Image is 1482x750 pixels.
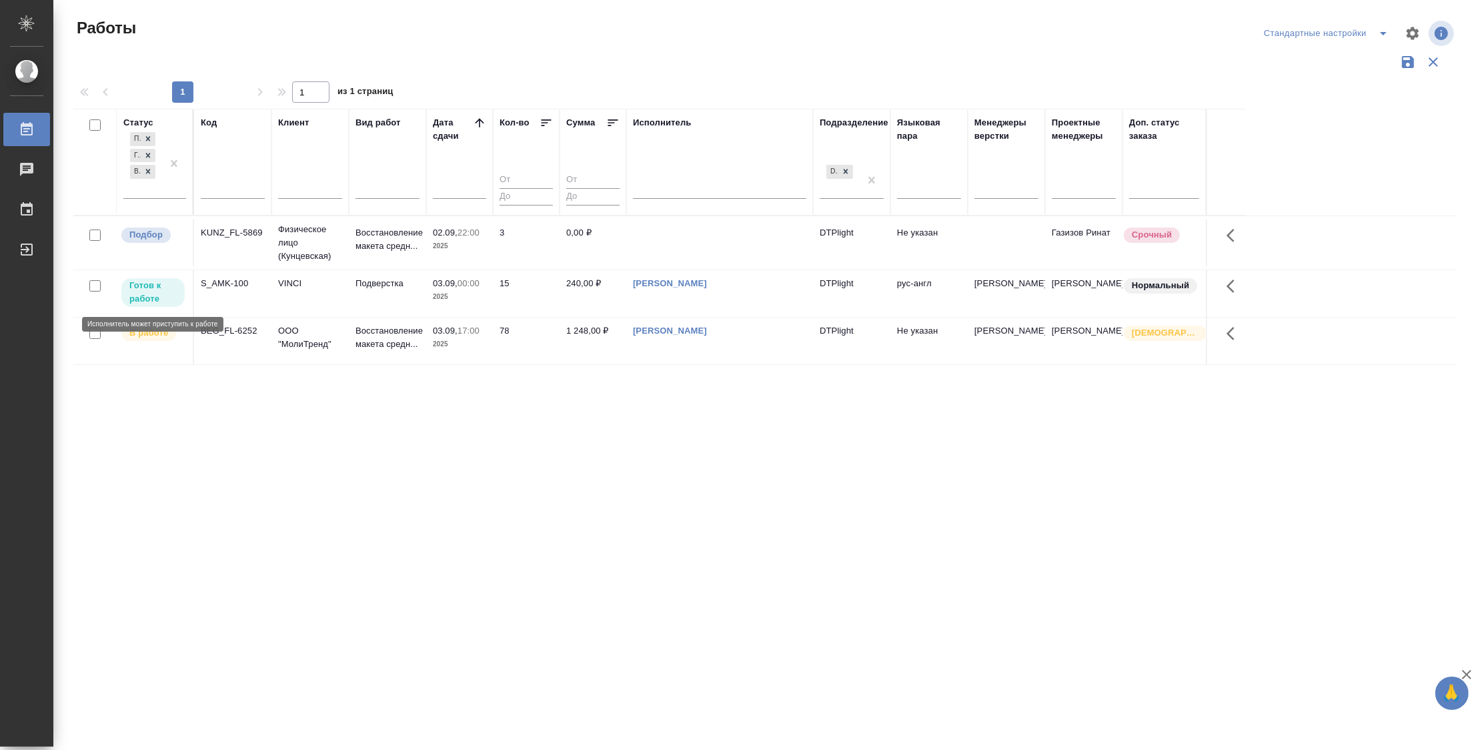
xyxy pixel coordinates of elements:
div: Подразделение [820,116,888,129]
button: Здесь прячутся важные кнопки [1219,270,1251,302]
button: Сбросить фильтры [1421,49,1446,75]
td: 1 248,00 ₽ [560,318,626,364]
span: 🙏 [1441,679,1463,707]
div: Исполнитель [633,116,692,129]
td: 0,00 ₽ [560,220,626,266]
p: Восстановление макета средн... [355,226,420,253]
input: До [500,188,553,205]
td: [PERSON_NAME] [1045,318,1123,364]
div: Статус [123,116,153,129]
p: 02.09, [433,228,458,238]
div: Кол-во [500,116,530,129]
input: От [500,172,553,189]
p: VINCI [278,277,342,290]
div: BEG_FL-6252 [201,324,265,338]
div: Сумма [566,116,595,129]
button: Здесь прячутся важные кнопки [1219,220,1251,252]
div: Менеджеры верстки [974,116,1038,143]
div: Доп. статус заказа [1129,116,1199,143]
td: [PERSON_NAME] [1045,270,1123,317]
div: Клиент [278,116,309,129]
div: S_AMK-100 [201,277,265,290]
a: [PERSON_NAME] [633,326,707,336]
td: Газизов Ринат [1045,220,1123,266]
p: 00:00 [458,278,480,288]
p: Нормальный [1132,279,1189,292]
div: Код [201,116,217,129]
div: Языковая пара [897,116,961,143]
div: Подбор, Готов к работе, В работе [129,163,157,180]
p: Физическое лицо (Кунцевская) [278,223,342,263]
div: Готов к работе [130,149,141,163]
td: Не указан [890,220,968,266]
p: [PERSON_NAME] [974,277,1038,290]
p: Срочный [1132,228,1172,242]
td: DTPlight [813,220,890,266]
p: 22:00 [458,228,480,238]
div: Дата сдачи [433,116,473,143]
input: До [566,188,620,205]
p: [DEMOGRAPHIC_DATA] [1132,326,1199,340]
div: DTPlight [826,165,838,179]
div: Исполнитель выполняет работу [120,324,186,342]
p: В работе [129,326,168,340]
td: Не указан [890,318,968,364]
span: из 1 страниц [337,83,394,103]
span: Посмотреть информацию [1429,21,1457,46]
button: Здесь прячутся важные кнопки [1219,318,1251,350]
p: Готов к работе [129,279,177,306]
div: Подбор, Готов к работе, В работе [129,147,157,164]
p: 2025 [433,290,486,304]
div: Проектные менеджеры [1052,116,1116,143]
a: [PERSON_NAME] [633,278,707,288]
p: Подверстка [355,277,420,290]
td: 78 [493,318,560,364]
p: 03.09, [433,326,458,336]
button: Сохранить фильтры [1395,49,1421,75]
p: 03.09, [433,278,458,288]
div: Подбор [130,132,141,146]
div: split button [1261,23,1397,44]
div: KUNZ_FL-5869 [201,226,265,240]
div: Вид работ [355,116,401,129]
td: 240,00 ₽ [560,270,626,317]
button: 🙏 [1435,677,1469,710]
p: [PERSON_NAME] [974,324,1038,338]
div: DTPlight [825,163,854,180]
div: Подбор, Готов к работе, В работе [129,131,157,147]
td: DTPlight [813,270,890,317]
p: Восстановление макета средн... [355,324,420,351]
span: Работы [73,17,136,39]
td: 15 [493,270,560,317]
p: 17:00 [458,326,480,336]
td: рус-англ [890,270,968,317]
p: ООО "МолиТренд" [278,324,342,351]
td: 3 [493,220,560,266]
div: Можно подбирать исполнителей [120,226,186,244]
td: DTPlight [813,318,890,364]
div: В работе [130,165,141,179]
p: 2025 [433,240,486,253]
input: От [566,172,620,189]
span: Настроить таблицу [1397,17,1429,49]
p: Подбор [129,228,163,242]
p: 2025 [433,338,486,351]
